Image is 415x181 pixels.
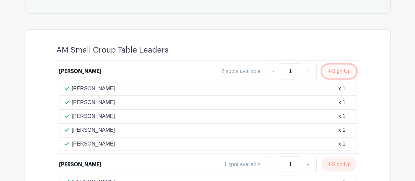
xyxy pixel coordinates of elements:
[224,160,260,168] div: 1 spot available
[338,112,345,120] div: x 1
[59,160,101,168] div: [PERSON_NAME]
[221,67,260,75] div: 2 spots available
[59,67,101,75] div: [PERSON_NAME]
[300,63,316,79] a: +
[266,156,281,172] a: -
[322,64,356,78] button: Sign Up
[266,63,281,79] a: -
[72,126,115,134] p: [PERSON_NAME]
[56,45,169,55] h4: AM Small Group Table Leaders
[72,99,115,106] p: [PERSON_NAME]
[338,85,345,93] div: x 1
[338,99,345,106] div: x 1
[338,126,345,134] div: x 1
[338,140,345,148] div: x 1
[300,156,316,172] a: +
[72,112,115,120] p: [PERSON_NAME]
[322,157,356,171] button: Sign Up
[72,140,115,148] p: [PERSON_NAME]
[72,85,115,93] p: [PERSON_NAME]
